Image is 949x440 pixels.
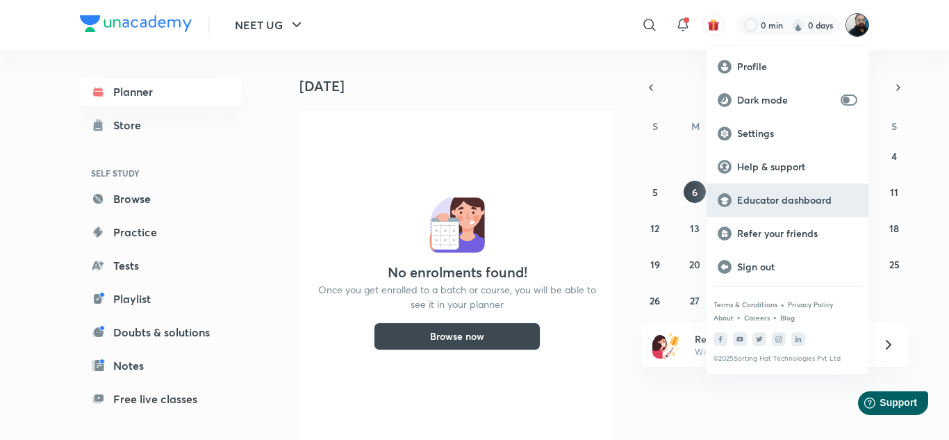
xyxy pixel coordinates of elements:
[713,355,861,363] p: © 2025 Sorting Hat Technologies Pvt Ltd
[744,313,770,322] a: Careers
[788,300,833,309] a: Privacy Policy
[737,60,857,73] p: Profile
[780,298,785,311] div: •
[707,50,868,83] a: Profile
[707,184,868,217] a: Educator dashboard
[825,386,934,425] iframe: Help widget launcher
[713,300,777,309] a: Terms & Conditions
[736,311,741,323] div: •
[707,150,868,184] a: Help & support
[707,117,868,150] a: Settings
[737,94,835,106] p: Dark mode
[773,311,777,323] div: •
[737,161,857,173] p: Help & support
[737,227,857,240] p: Refer your friends
[780,313,795,322] a: Blog
[737,261,857,273] p: Sign out
[737,127,857,140] p: Settings
[737,194,857,206] p: Educator dashboard
[713,313,734,322] a: About
[707,217,868,250] a: Refer your friends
